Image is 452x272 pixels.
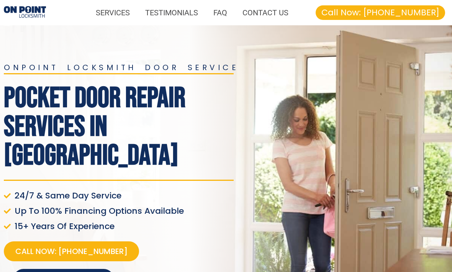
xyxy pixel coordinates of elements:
span: 24/7 & Same Day Service [13,190,121,201]
span: Up To 100% Financing Options Available [13,206,184,216]
h1: pocket Door Repair Services In [GEOGRAPHIC_DATA] [4,84,245,170]
h2: onpoint locksmith door service [4,64,245,71]
img: Residential Door Repair 1 [4,6,46,19]
a: Call Now: [PHONE_NUMBER] [316,5,445,20]
span: 15+ Years Of Experience [13,221,115,232]
nav: Menu [54,4,296,21]
a: CONTACT US [235,4,296,21]
a: FAQ [206,4,235,21]
span: Call Now: [PHONE_NUMBER] [321,8,439,17]
a: SERVICES [88,4,138,21]
a: TESTIMONIALS [138,4,206,21]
